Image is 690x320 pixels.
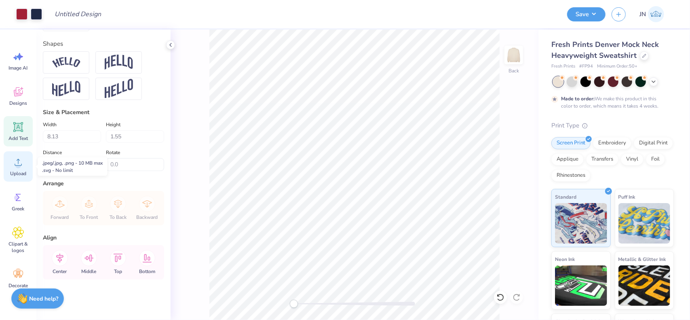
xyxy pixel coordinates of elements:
[290,300,298,308] div: Accessibility label
[586,153,618,165] div: Transfers
[509,67,519,74] div: Back
[48,6,108,22] input: Untitled Design
[561,95,595,102] strong: Made to order:
[10,170,26,177] span: Upload
[52,57,80,68] img: Arc
[621,153,644,165] div: Vinyl
[555,203,607,244] img: Standard
[9,100,27,106] span: Designs
[551,170,591,182] div: Rhinestones
[618,193,635,201] span: Puff Ink
[618,203,671,244] img: Puff Ink
[636,6,668,22] a: JN
[646,153,665,165] div: Foil
[43,179,164,188] div: Arrange
[506,47,522,63] img: Back
[597,63,637,70] span: Minimum Order: 50 +
[555,255,575,263] span: Neon Ink
[105,79,133,99] img: Rise
[42,167,103,174] div: .svg - No limit
[9,65,28,71] span: Image AI
[8,135,28,142] span: Add Text
[551,121,674,130] div: Print Type
[5,241,32,254] span: Clipart & logos
[579,63,593,70] span: # FP94
[618,255,666,263] span: Metallic & Glitter Ink
[551,153,584,165] div: Applique
[43,120,57,129] label: Width
[105,55,133,70] img: Arch
[551,40,659,60] span: Fresh Prints Denver Mock Neck Heavyweight Sweatshirt
[82,268,97,275] span: Middle
[43,108,164,117] div: Size & Placement
[639,10,646,19] span: JN
[30,295,59,303] strong: Need help?
[42,159,103,167] div: .jpeg/.jpg, .png - 10 MB max
[139,268,155,275] span: Bottom
[53,268,67,275] span: Center
[551,137,591,149] div: Screen Print
[551,63,575,70] span: Fresh Prints
[12,206,25,212] span: Greek
[106,120,120,129] label: Height
[114,268,122,275] span: Top
[634,137,673,149] div: Digital Print
[561,95,660,110] div: We make this product in this color to order, which means it takes 4 weeks.
[43,233,164,242] div: Align
[43,148,62,157] label: Distance
[555,265,607,306] img: Neon Ink
[648,6,664,22] img: Jacky Noya
[52,81,80,97] img: Flag
[593,137,631,149] div: Embroidery
[8,282,28,289] span: Decorate
[555,193,576,201] span: Standard
[567,7,606,21] button: Save
[618,265,671,306] img: Metallic & Glitter Ink
[43,39,63,49] label: Shapes
[106,148,120,157] label: Rotate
